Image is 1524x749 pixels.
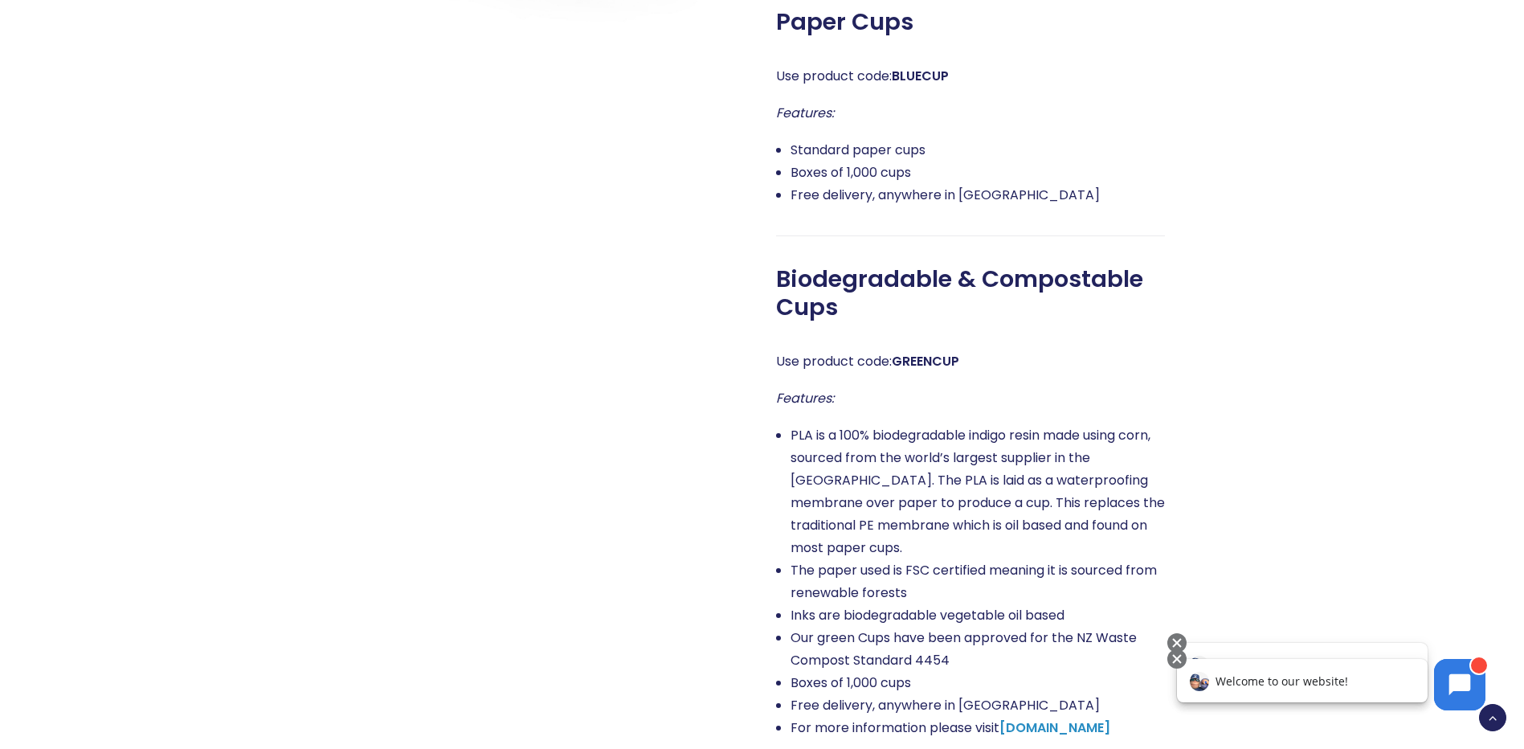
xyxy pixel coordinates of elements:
[776,65,1165,88] p: Use product code:
[791,139,1165,162] li: Standard paper cups
[791,717,1165,739] li: For more information please visit
[999,718,1110,737] a: [DOMAIN_NAME]
[791,604,1165,627] li: Inks are biodegradable vegetable oil based
[892,67,949,85] strong: BLUECUP
[1160,646,1502,726] iframe: Chatbot
[776,8,913,36] span: Paper Cups
[776,265,1165,321] span: Biodegradable & Compostable Cups
[791,627,1165,672] li: Our green Cups have been approved for the NZ Waste Compost Standard 4454
[892,352,959,370] strong: GREENCUP
[791,162,1165,184] li: Boxes of 1,000 cups
[776,389,834,407] em: Features:
[776,104,834,122] em: Features:
[1160,630,1502,726] iframe: Chatbot
[791,424,1165,559] li: PLA is a 100% biodegradable indigo resin made using corn, sourced from the world’s largest suppli...
[791,672,1165,694] li: Boxes of 1,000 cups
[776,350,1165,373] p: Use product code:
[791,559,1165,604] li: The paper used is FSC certified meaning it is sourced from renewable forests
[791,694,1165,717] li: Free delivery, anywhere in [GEOGRAPHIC_DATA]
[791,184,1165,207] li: Free delivery, anywhere in [GEOGRAPHIC_DATA]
